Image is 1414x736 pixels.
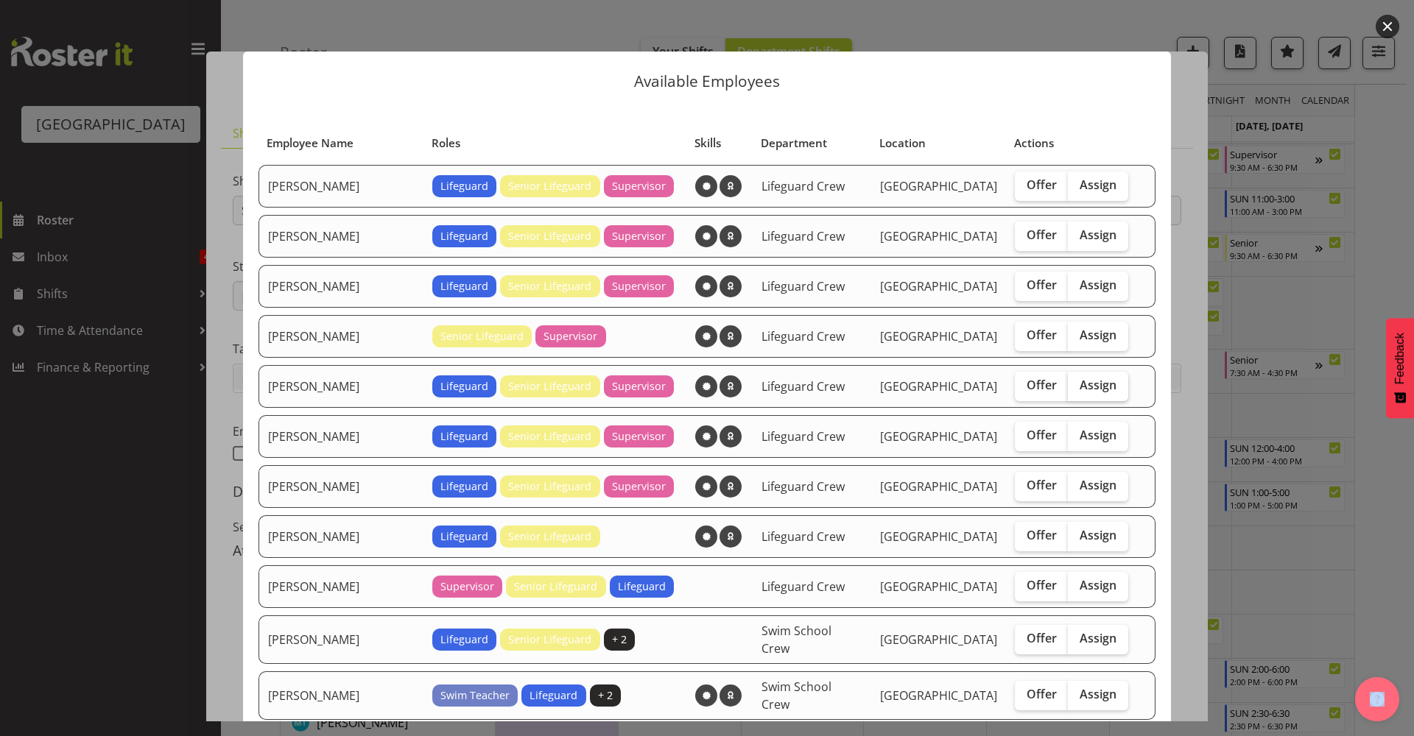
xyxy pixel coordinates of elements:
[761,528,845,545] span: Lifeguard Crew
[514,578,597,595] span: Senior Lifeguard
[612,428,666,445] span: Supervisor
[761,623,831,657] span: Swim School Crew
[1080,478,1116,492] span: Assign
[612,378,666,394] span: Supervisor
[1080,687,1116,701] span: Assign
[1080,631,1116,645] span: Assign
[761,328,845,344] span: Lifeguard Crew
[880,478,997,495] span: [GEOGRAPHIC_DATA]
[258,415,423,458] td: [PERSON_NAME]
[1080,528,1116,542] span: Assign
[880,278,997,294] span: [GEOGRAPHIC_DATA]
[598,687,613,704] span: + 2
[612,278,666,294] span: Supervisor
[612,478,666,495] span: Supervisor
[880,228,997,244] span: [GEOGRAPHIC_DATA]
[880,687,997,704] span: [GEOGRAPHIC_DATA]
[440,328,524,344] span: Senior Lifeguard
[258,365,423,408] td: [PERSON_NAME]
[440,178,488,194] span: Lifeguard
[880,428,997,445] span: [GEOGRAPHIC_DATA]
[1027,631,1057,645] span: Offer
[1080,578,1116,592] span: Assign
[508,428,591,445] span: Senior Lifeguard
[508,528,591,545] span: Senior Lifeguard
[1027,478,1057,492] span: Offer
[761,278,845,294] span: Lifeguard Crew
[508,278,591,294] span: Senior Lifeguard
[440,278,488,294] span: Lifeguard
[258,74,1156,89] p: Available Employees
[612,178,666,194] span: Supervisor
[761,679,831,712] span: Swim School Crew
[508,478,591,495] span: Senior Lifeguard
[258,615,423,664] td: [PERSON_NAME]
[440,378,488,394] span: Lifeguard
[761,428,845,445] span: Lifeguard Crew
[258,215,423,258] td: [PERSON_NAME]
[508,228,591,244] span: Senior Lifeguard
[258,465,423,508] td: [PERSON_NAME]
[694,135,744,152] div: Skills
[258,515,423,558] td: [PERSON_NAME]
[879,135,997,152] div: Location
[880,578,997,595] span: [GEOGRAPHIC_DATA]
[1027,227,1057,242] span: Offer
[1027,277,1057,292] span: Offer
[508,378,591,394] span: Senior Lifeguard
[761,178,845,194] span: Lifeguard Crew
[1027,687,1057,701] span: Offer
[761,378,845,394] span: Lifeguard Crew
[440,228,488,244] span: Lifeguard
[440,428,488,445] span: Lifeguard
[508,178,591,194] span: Senior Lifeguard
[1080,277,1116,292] span: Assign
[880,378,997,394] span: [GEOGRAPHIC_DATA]
[1027,177,1057,192] span: Offer
[1386,318,1414,418] button: Feedback - Show survey
[1080,378,1116,392] span: Assign
[1027,328,1057,342] span: Offer
[618,578,666,595] span: Lifeguard
[761,228,845,244] span: Lifeguard Crew
[880,178,997,194] span: [GEOGRAPHIC_DATA]
[258,565,423,608] td: [PERSON_NAME]
[1027,578,1057,592] span: Offer
[544,328,597,344] span: Supervisor
[508,631,591,648] span: Senior Lifeguard
[440,687,510,704] span: Swim Teacher
[432,135,678,152] div: Roles
[880,631,997,648] span: [GEOGRAPHIC_DATA]
[440,528,488,545] span: Lifeguard
[440,631,488,648] span: Lifeguard
[612,631,627,648] span: + 2
[1080,177,1116,192] span: Assign
[1080,428,1116,442] span: Assign
[258,315,423,358] td: [PERSON_NAME]
[761,578,845,595] span: Lifeguard Crew
[440,478,488,495] span: Lifeguard
[258,165,423,208] td: [PERSON_NAME]
[1027,528,1057,542] span: Offer
[1027,378,1057,392] span: Offer
[612,228,666,244] span: Supervisor
[258,671,423,720] td: [PERSON_NAME]
[258,265,423,308] td: [PERSON_NAME]
[267,135,415,152] div: Employee Name
[530,687,577,704] span: Lifeguard
[1080,227,1116,242] span: Assign
[880,328,997,344] span: [GEOGRAPHIC_DATA]
[1014,135,1128,152] div: Actions
[880,528,997,545] span: [GEOGRAPHIC_DATA]
[761,135,862,152] div: Department
[440,578,494,595] span: Supervisor
[1080,328,1116,342] span: Assign
[1370,692,1385,707] img: help-xxl-2.png
[1027,428,1057,442] span: Offer
[761,478,845,495] span: Lifeguard Crew
[1393,333,1407,384] span: Feedback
